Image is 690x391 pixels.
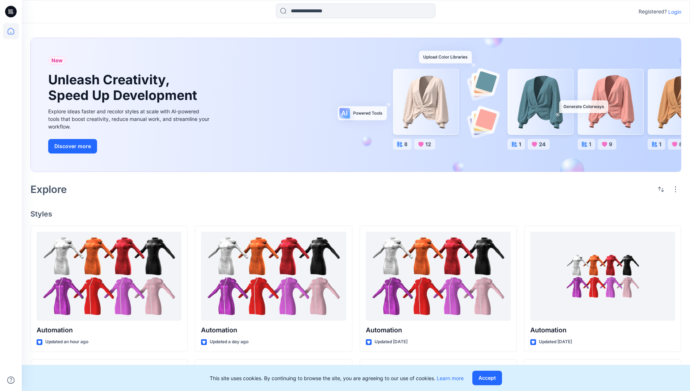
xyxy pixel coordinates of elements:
[51,56,63,65] span: New
[530,232,675,321] a: Automation
[48,72,200,103] h1: Unleash Creativity, Speed Up Development
[639,7,667,16] p: Registered?
[375,338,407,346] p: Updated [DATE]
[45,338,88,346] p: Updated an hour ago
[210,338,248,346] p: Updated a day ago
[472,371,502,385] button: Accept
[201,325,346,335] p: Automation
[366,232,511,321] a: Automation
[366,325,511,335] p: Automation
[48,139,97,154] button: Discover more
[201,232,346,321] a: Automation
[539,338,572,346] p: Updated [DATE]
[437,375,464,381] a: Learn more
[530,325,675,335] p: Automation
[37,232,181,321] a: Automation
[668,8,681,16] p: Login
[30,210,681,218] h4: Styles
[48,139,211,154] a: Discover more
[48,108,211,130] div: Explore ideas faster and recolor styles at scale with AI-powered tools that boost creativity, red...
[210,374,464,382] p: This site uses cookies. By continuing to browse the site, you are agreeing to our use of cookies.
[37,325,181,335] p: Automation
[30,184,67,195] h2: Explore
